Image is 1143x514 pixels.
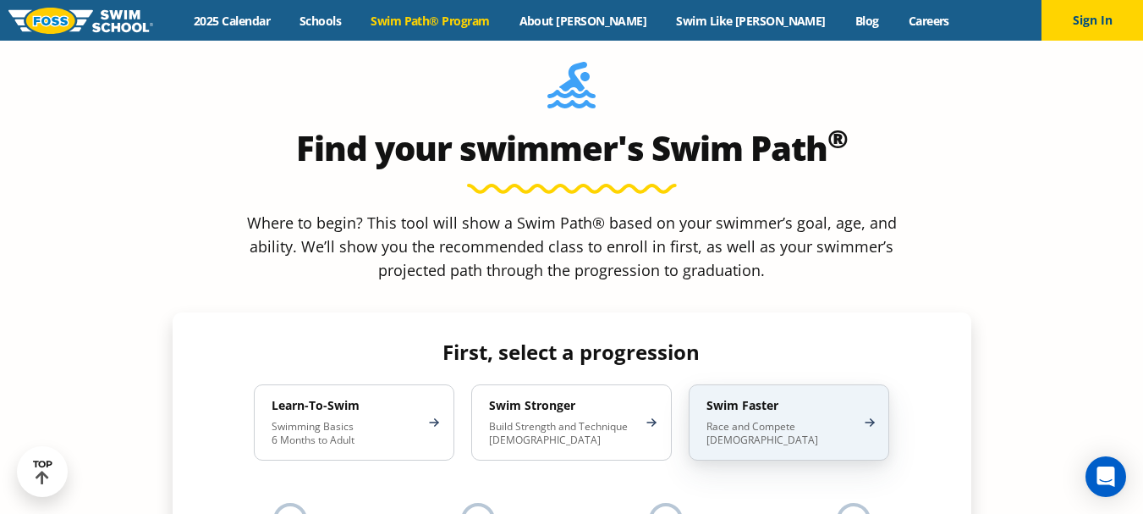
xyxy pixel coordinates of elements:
[272,398,420,413] h4: Learn-To-Swim
[173,128,971,169] h2: Find your swimmer's Swim Path
[356,13,504,29] a: Swim Path® Program
[504,13,662,29] a: About [PERSON_NAME]
[547,62,596,119] img: Foss-Location-Swimming-Pool-Person.svg
[33,459,52,485] div: TOP
[240,340,903,364] h4: First, select a progression
[840,13,893,29] a: Blog
[706,420,855,447] p: Race and Compete [DEMOGRAPHIC_DATA]
[893,13,964,29] a: Careers
[662,13,841,29] a: Swim Like [PERSON_NAME]
[240,211,904,282] p: Where to begin? This tool will show a Swim Path® based on your swimmer’s goal, age, and ability. ...
[706,398,855,413] h4: Swim Faster
[1085,456,1126,497] div: Open Intercom Messenger
[285,13,356,29] a: Schools
[179,13,285,29] a: 2025 Calendar
[827,121,848,156] sup: ®
[489,420,637,447] p: Build Strength and Technique [DEMOGRAPHIC_DATA]
[272,420,420,447] p: Swimming Basics 6 Months to Adult
[8,8,153,34] img: FOSS Swim School Logo
[489,398,637,413] h4: Swim Stronger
